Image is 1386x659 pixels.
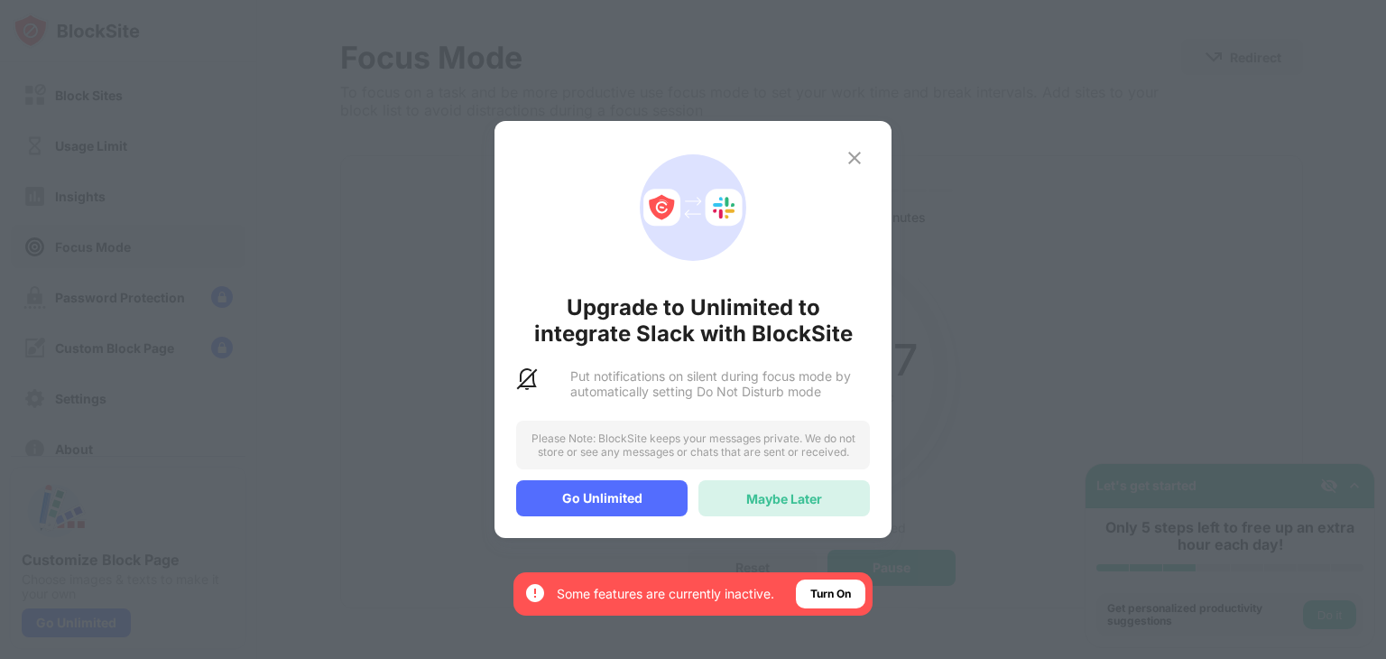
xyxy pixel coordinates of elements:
img: slack-dnd-notifications.svg [516,368,538,390]
div: animation [628,143,758,273]
div: Turn On [810,585,851,603]
img: x-button.svg [844,147,865,169]
img: error-circle-white.svg [524,582,546,604]
div: Maybe Later [746,491,822,506]
div: Upgrade to Unlimited to integrate Slack with BlockSite [516,294,870,347]
div: Please Note: BlockSite keeps your messages private. We do not store or see any messages or chats ... [516,421,870,469]
div: Some features are currently inactive. [557,585,774,603]
div: Put notifications on silent during focus mode by automatically setting Do Not Disturb mode [570,368,870,399]
div: Go Unlimited [516,480,688,516]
